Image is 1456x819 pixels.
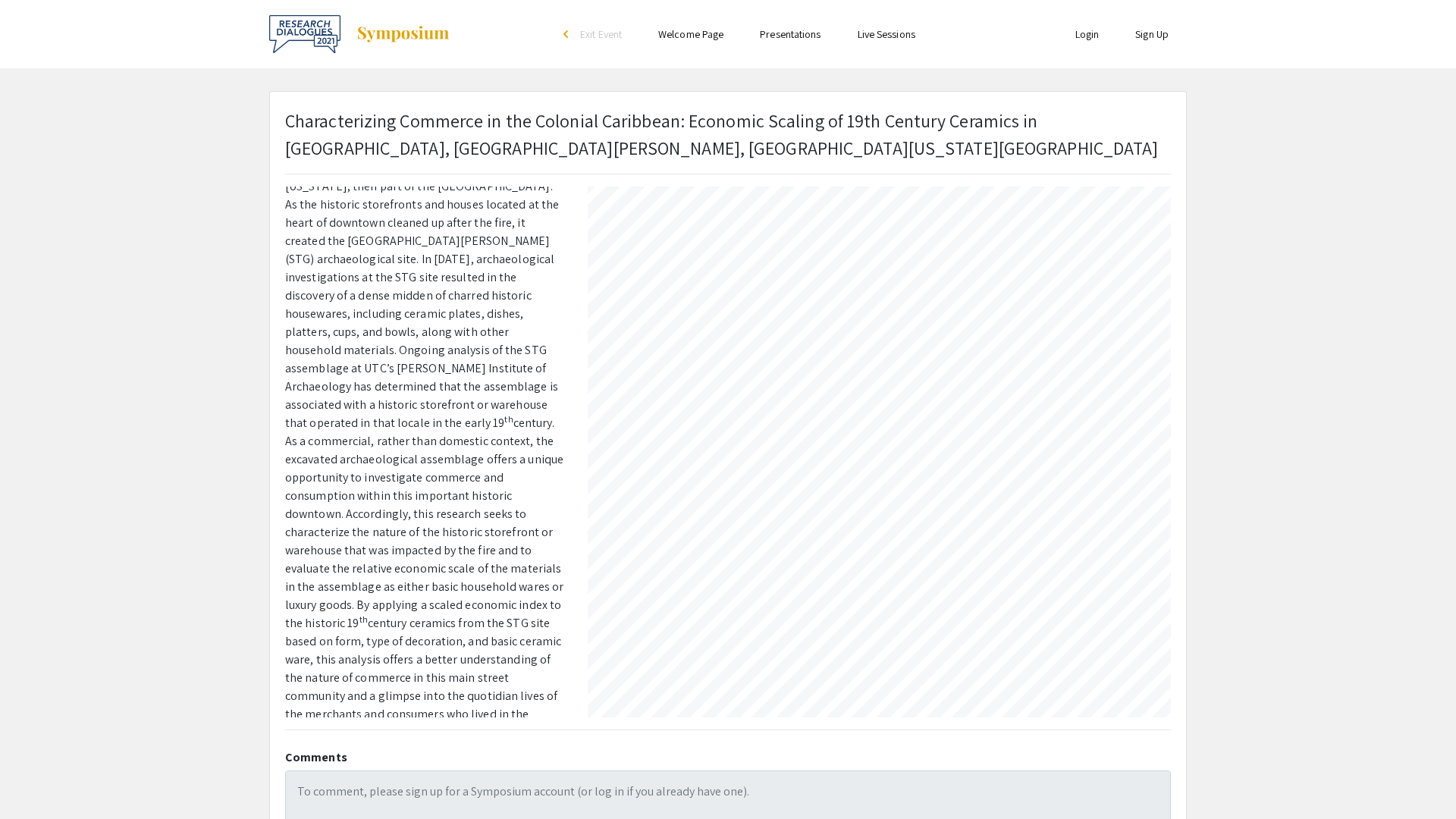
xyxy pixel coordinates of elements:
img: UTC ReSEARCH Dialogues 2021 [269,15,340,53]
sup: th [359,613,368,625]
a: UTC ReSEARCH Dialogues 2021 [269,15,450,53]
div: arrow_back_ios [563,30,573,39]
a: Presentations [760,27,821,41]
span: Exit Event [580,27,622,41]
a: https://www.sa.dk/ao-soegesider/en/collection/theme/8 [1109,688,1219,698]
p: Characterizing Commerce in the Colonial Caribbean: Economic Scaling of 19th Century Ceramics in [... [285,107,1171,162]
iframe: Chat [11,751,64,808]
a: Login [1075,27,1100,41]
a: Live Sessions [858,27,915,41]
a: Welcome Page [658,27,723,41]
p: On New Year’s Eve on the cusp of 1832, a town fire ravaged the commercial district in the histori... [285,86,565,742]
sup: th [504,413,513,425]
h2: Comments [285,750,1171,764]
img: Symposium by ForagerOne [356,25,450,43]
a: Sign Up [1135,27,1169,41]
